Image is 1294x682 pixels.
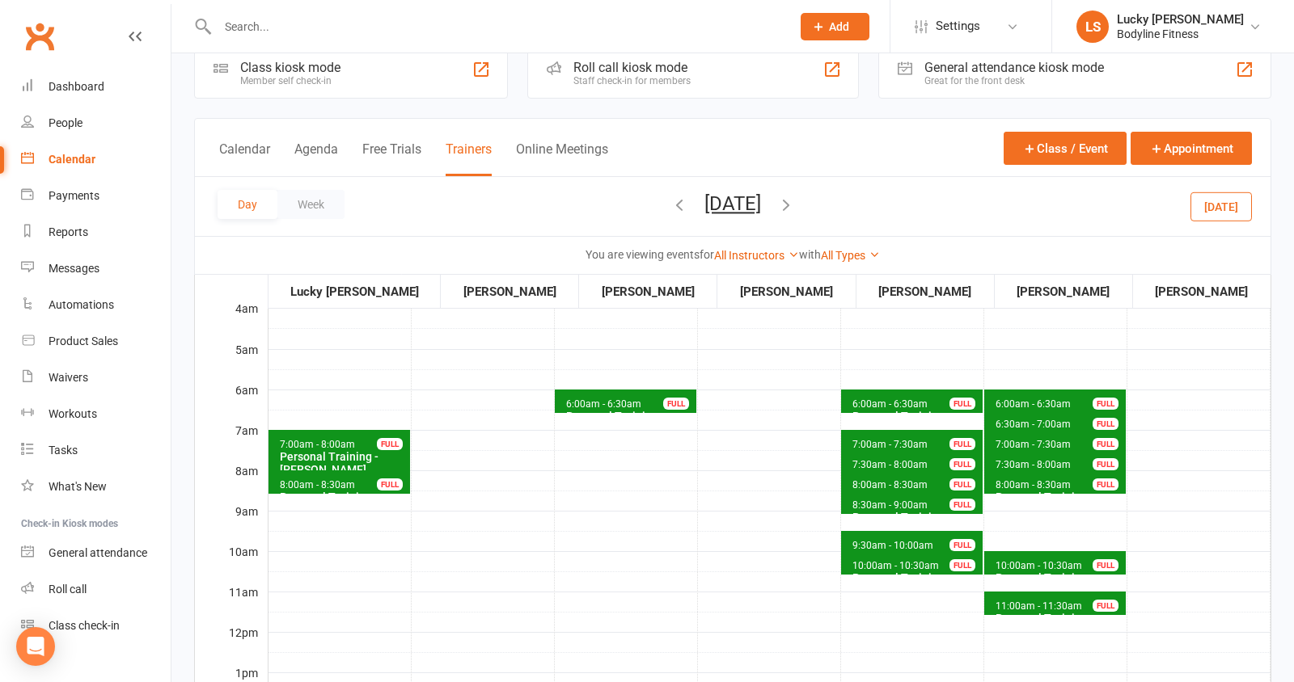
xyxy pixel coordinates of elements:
[852,479,928,490] span: 8:00am - 8:30am
[949,478,975,490] div: FULL
[195,341,268,381] div: 5am
[949,539,975,551] div: FULL
[21,432,171,469] a: Tasks
[21,608,171,644] a: Class kiosk mode
[573,75,691,86] div: Staff check-in for members
[949,559,975,571] div: FULL
[1093,600,1119,612] div: FULL
[21,396,171,432] a: Workouts
[995,612,1123,638] div: Personal Training - [PERSON_NAME]
[294,141,338,176] button: Agenda
[279,450,407,476] div: Personal Training - [PERSON_NAME]
[995,571,1123,597] div: Personal Training - [PERSON_NAME]
[362,141,421,176] button: Free Trials
[49,80,104,93] div: Dashboard
[516,141,608,176] button: Online Meetings
[995,459,1072,470] span: 7:30am - 8:00am
[700,248,714,261] strong: for
[995,560,1083,571] span: 10:00am - 10:30am
[49,189,99,202] div: Payments
[213,15,780,38] input: Search...
[21,360,171,396] a: Waivers
[1117,27,1244,41] div: Bodyline Fitness
[21,469,171,505] a: What's New
[949,458,975,470] div: FULL
[799,248,821,261] strong: with
[586,248,700,261] strong: You are viewing events
[1131,132,1252,165] button: Appointment
[49,298,114,311] div: Automations
[1093,418,1119,430] div: FULL
[1076,11,1109,43] div: LS
[580,282,716,301] div: [PERSON_NAME]
[1093,398,1119,410] div: FULL
[924,75,1104,86] div: Great for the front desk
[21,250,171,287] a: Messages
[663,398,689,410] div: FULL
[801,13,869,40] button: Add
[852,560,940,571] span: 10:00am - 10:30am
[49,546,147,559] div: General attendance
[240,60,340,75] div: Class kiosk mode
[995,398,1072,410] span: 6:00am - 6:30am
[1093,559,1119,571] div: FULL
[21,571,171,608] a: Roll call
[49,444,78,457] div: Tasks
[704,192,761,215] button: [DATE]
[195,503,268,543] div: 9am
[857,282,993,301] div: [PERSON_NAME]
[21,105,171,141] a: People
[995,439,1072,450] span: 7:00am - 7:30am
[1190,192,1252,221] button: [DATE]
[279,490,407,516] div: Personal Training - [PERSON_NAME]
[1093,438,1119,450] div: FULL
[21,141,171,178] a: Calendar
[995,600,1083,612] span: 11:00am - 11:30am
[996,282,1131,301] div: [PERSON_NAME]
[852,499,928,511] span: 8:30am - 9:00am
[16,627,55,666] div: Open Intercom Messenger
[49,335,118,347] div: Product Sales
[49,619,120,632] div: Class check-in
[240,75,340,86] div: Member self check-in
[446,141,492,176] button: Trainers
[49,480,107,493] div: What's New
[269,282,439,301] div: Lucky [PERSON_NAME]
[995,479,1072,490] span: 8:00am - 8:30am
[279,479,356,490] span: 8:00am - 8:30am
[277,190,345,219] button: Week
[21,214,171,250] a: Reports
[949,499,975,511] div: FULL
[195,583,268,624] div: 11am
[1134,282,1270,301] div: [PERSON_NAME]
[195,624,268,664] div: 12pm
[565,410,693,436] div: Personal Training - [PERSON_NAME]
[573,60,691,75] div: Roll call kiosk mode
[852,439,928,450] span: 7:00am - 7:30am
[936,8,980,44] span: Settings
[1004,132,1127,165] button: Class / Event
[377,438,403,450] div: FULL
[995,490,1123,516] div: Personal Training - [PERSON_NAME]
[195,462,268,503] div: 8am
[1117,12,1244,27] div: Lucky [PERSON_NAME]
[565,398,642,410] span: 6:00am - 6:30am
[1093,478,1119,490] div: FULL
[949,438,975,450] div: FULL
[21,323,171,360] a: Product Sales
[852,571,979,610] div: Personal Training - [PERSON_NAME] [PERSON_NAME]
[718,282,854,301] div: [PERSON_NAME]
[852,410,979,436] div: Personal Training - [PERSON_NAME]
[49,371,88,384] div: Waivers
[218,190,277,219] button: Day
[852,511,979,537] div: Personal Training - [PERSON_NAME]
[21,287,171,323] a: Automations
[829,20,849,33] span: Add
[21,178,171,214] a: Payments
[195,543,268,583] div: 10am
[924,60,1104,75] div: General attendance kiosk mode
[852,459,928,470] span: 7:30am - 8:00am
[949,398,975,410] div: FULL
[195,381,268,422] div: 6am
[714,249,799,262] a: All Instructors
